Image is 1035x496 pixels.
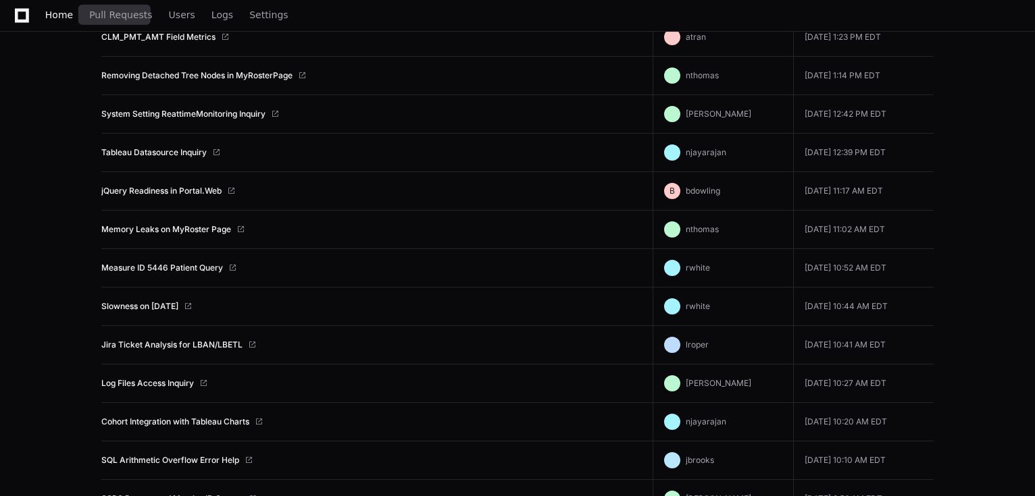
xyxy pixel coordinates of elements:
[686,186,720,196] span: bdowling
[101,416,249,427] a: Cohort Integration with Tableau Charts
[211,11,233,19] span: Logs
[686,263,710,273] span: rwhite
[793,326,934,364] td: [DATE] 10:41 AM EDT
[101,301,178,312] a: Slowness on [DATE]
[793,249,934,287] td: [DATE] 10:52 AM EDT
[793,134,934,172] td: [DATE] 12:39 PM EDT
[793,18,934,57] td: [DATE] 1:23 PM EDT
[686,224,719,234] span: nthomas
[101,263,223,273] a: Measure ID 5446 Patient Query
[101,224,231,235] a: Memory Leaks on MyRoster Page
[793,57,934,95] td: [DATE] 1:14 PM EDT
[169,11,195,19] span: Users
[686,109,751,119] span: [PERSON_NAME]
[793,211,934,249] td: [DATE] 11:02 AM EDT
[101,455,239,466] a: SQL Arithmetic Overflow Error Help
[793,287,934,326] td: [DATE] 10:44 AM EDT
[686,70,719,80] span: nthomas
[793,403,934,441] td: [DATE] 10:20 AM EDT
[249,11,288,19] span: Settings
[686,339,709,350] span: lroper
[89,11,152,19] span: Pull Requests
[793,364,934,403] td: [DATE] 10:27 AM EDT
[670,186,675,196] h1: B
[793,95,934,134] td: [DATE] 12:42 PM EDT
[686,32,706,42] span: atran
[686,416,726,426] span: njayarajan
[101,186,222,196] a: jQuery Readiness in Portal.Web
[686,301,710,311] span: rwhite
[101,147,207,158] a: Tableau Datasource Inquiry
[101,109,266,119] a: System Setting ReattimeMonitoring Inquiry
[101,70,293,81] a: Removing Detached Tree Nodes in MyRosterPage
[686,147,726,157] span: njayarajan
[686,378,751,388] span: [PERSON_NAME]
[101,339,243,350] a: Jira Ticket Analysis for LBAN/LBETL
[793,172,934,211] td: [DATE] 11:17 AM EDT
[686,455,714,465] span: jbrooks
[793,441,934,480] td: [DATE] 10:10 AM EDT
[101,378,194,389] a: Log Files Access Inquiry
[101,32,216,43] a: CLM_PMT_AMT Field Metrics
[45,11,73,19] span: Home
